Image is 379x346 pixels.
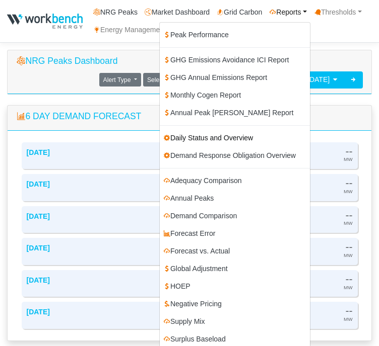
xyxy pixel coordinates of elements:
a: Peak Performance [160,26,310,44]
div: MW [344,251,352,260]
img: NRGPeaks.png [7,14,83,29]
a: Global Adjustment [160,260,310,278]
a: Negative Pricing [160,295,310,313]
div: -- [346,147,353,156]
a: Forecast vs. Actual [160,242,310,260]
div: MW [344,315,352,324]
a: Demand Comparison [160,207,310,225]
a: Forecast Error [160,225,310,242]
a: Monthly Cogen Report [160,86,310,104]
a: Energy Management [90,21,175,39]
a: Thresholds [310,4,365,21]
a: Reports [266,4,310,21]
a: Data Science [175,21,237,39]
a: GHG Annual Emissions Report [160,69,310,86]
a: Demand Response Obligation Overview [160,147,310,164]
button: Alert Type [99,73,141,86]
a: Annual Peak [PERSON_NAME] Report [160,104,310,122]
a: [DATE] [27,244,50,252]
a: User [277,21,312,39]
div: MW [344,219,352,228]
h5: 6 Day Demand Forecast [17,111,363,122]
a: Grid Carbon [213,4,266,21]
span: Select A Company [147,76,198,83]
a: Adequacy Comparison [160,172,310,190]
a: [DATE] [27,148,50,156]
a: [DATE] [27,308,50,316]
a: [DATE] [27,276,50,284]
div: -- [346,179,353,188]
a: Admin [237,21,277,39]
h5: NRG Peaks Dashboard [17,56,118,66]
button: Select A Company [143,73,208,86]
div: -- [346,211,353,220]
a: NRG Peaks [90,4,141,21]
a: Supply Mix [160,313,310,330]
div: -- [346,307,353,315]
div: MW [344,284,352,292]
span: [DATE] [307,75,330,83]
a: Market Dashboard [141,4,213,21]
a: Annual Peaks [160,190,310,207]
div: -- [346,275,353,284]
a: HOEP [160,278,310,295]
a: Daily Status and Overview [160,129,310,147]
div: MW [344,155,352,164]
a: GHG Emissions Avoidance ICI Report [160,51,310,69]
div: -- [346,243,353,251]
a: [DATE] [27,180,50,188]
a: [DATE] [27,212,50,220]
div: MW [344,188,352,196]
span: Alert Type [103,76,131,83]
